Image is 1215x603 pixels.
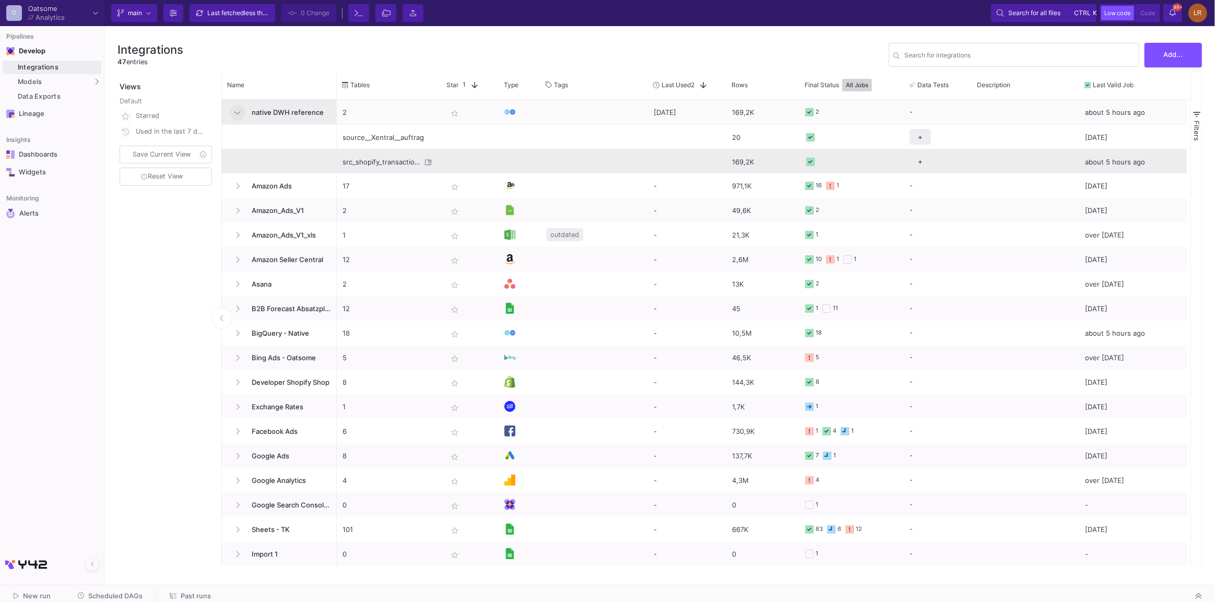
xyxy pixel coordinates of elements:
span: Sheets - TK [245,517,331,542]
div: 2 [816,271,819,296]
div: Starred [136,108,206,124]
img: Amazon Seller Central [504,254,515,265]
div: 46,5K [726,345,799,370]
div: [DATE] [1079,370,1187,394]
div: Default [120,96,214,108]
button: Used in the last 7 days [117,124,214,139]
div: 1 [816,492,818,517]
div: 13K [726,271,799,296]
div: Press SPACE to select this row. [222,124,337,149]
span: Tables [350,81,370,89]
div: O [6,5,22,21]
span: Exchange Rates [245,395,331,419]
div: [DATE] [648,100,726,124]
div: - [910,346,966,369]
span: Amazon_Ads_V1 [245,198,331,223]
p: 17 [343,174,435,198]
div: [DATE] [1079,173,1187,198]
div: - [648,173,726,198]
div: 2,6M [726,247,799,271]
span: + [918,129,923,145]
div: - [648,492,726,517]
span: Past runs [181,592,211,600]
mat-icon: star_border [449,279,461,291]
div: 45 [726,296,799,321]
span: 47 [117,58,126,66]
div: - [910,272,966,295]
div: 11 [833,296,838,321]
div: Widgets [19,168,87,176]
mat-icon: star_border [449,352,461,365]
span: native DWH reference [245,100,331,125]
div: [DATE] [1079,566,1187,590]
div: - [910,419,966,443]
span: Amazon Seller Central [245,247,331,272]
div: - [910,493,966,516]
mat-icon: star_border [449,401,461,414]
span: Low code [1104,9,1131,17]
div: 18 [816,321,822,345]
div: - [910,100,966,124]
div: 1,7K [726,394,799,419]
img: Native Reference [504,109,515,115]
span: outdated [550,222,579,247]
div: - [648,222,726,247]
div: 144,3K [726,370,799,394]
span: BigQuery - Native [245,321,331,346]
span: Search for all files [1008,5,1060,21]
div: 10,5M [726,321,799,345]
span: Developer Shopify Shop [245,370,331,395]
mat-icon: star_border [449,230,461,242]
div: over [DATE] [1079,345,1187,370]
a: Navigation iconWidgets [3,164,101,181]
span: Reset View [141,172,183,180]
div: entries [117,57,183,67]
span: Last Valid Job [1093,81,1134,89]
div: - [648,517,726,541]
div: 9,5K [726,566,799,590]
div: - [648,370,726,394]
img: Navigation icon [6,150,15,159]
div: 83 [816,517,823,541]
span: Code [1141,9,1155,17]
span: Data Tests [917,81,949,89]
mat-icon: star_border [449,328,461,340]
div: over [DATE] [1079,468,1187,492]
mat-icon: star_border [449,254,461,267]
mat-icon: star_border [449,524,461,537]
div: LR [1188,4,1207,22]
div: - [910,542,966,565]
div: [DATE] [1079,296,1187,321]
img: Navigation icon [6,168,15,176]
div: - [1079,541,1187,566]
a: Navigation iconAlerts [3,205,101,222]
div: - [910,395,966,418]
div: - [1079,492,1187,517]
div: [DATE] [1079,394,1187,419]
div: - [648,443,726,468]
img: Integration [504,499,515,510]
div: [DATE] [1079,125,1187,149]
p: 8 [343,444,435,468]
button: Reset View [120,168,212,186]
button: + [910,129,931,145]
span: less than a minute ago [244,9,309,17]
div: [DATE] [1079,198,1187,222]
div: [DATE] [1079,443,1187,468]
mat-icon: star_border [449,451,461,463]
p: 1 [343,223,435,247]
img: Shopify [504,376,515,388]
div: - [910,370,966,394]
div: - [648,271,726,296]
a: Integrations [3,61,101,74]
div: [DATE] [1079,247,1187,271]
div: 137,7K [726,443,799,468]
div: Dashboards [19,150,87,159]
div: Final Status [805,73,889,97]
mat-icon: star_border [449,205,461,218]
div: - [648,566,726,590]
span: ctrl [1074,7,1091,19]
span: 1 [458,80,466,90]
div: Views [117,70,216,92]
div: 1 [816,419,818,443]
